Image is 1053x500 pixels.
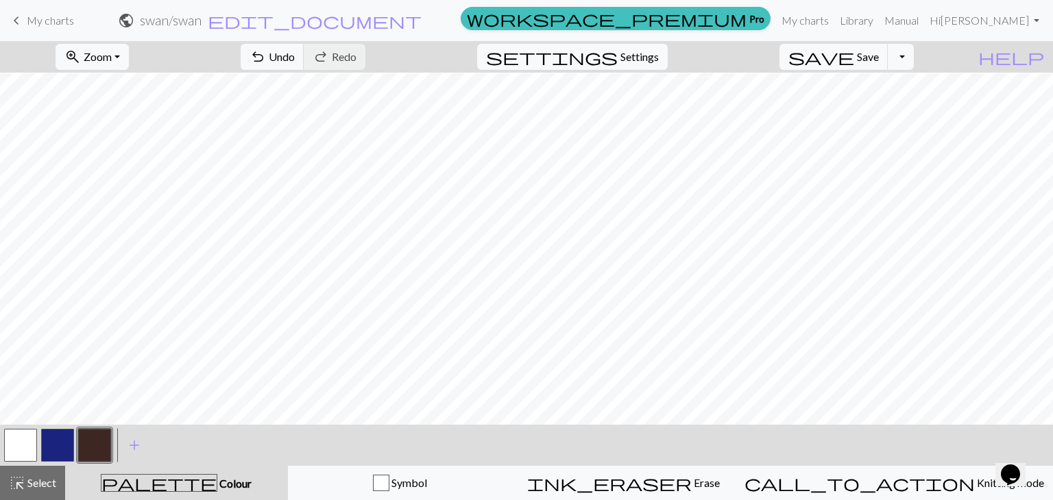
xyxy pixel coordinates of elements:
[620,49,659,65] span: Settings
[692,476,720,489] span: Erase
[64,47,81,66] span: zoom_in
[745,473,975,492] span: call_to_action
[511,466,736,500] button: Erase
[486,49,618,65] i: Settings
[834,7,879,34] a: Library
[467,9,747,28] span: workspace_premium
[788,47,854,66] span: save
[250,47,266,66] span: undo
[288,466,512,500] button: Symbol
[975,476,1044,489] span: Knitting mode
[269,50,295,63] span: Undo
[924,7,1045,34] a: Hi[PERSON_NAME]
[389,476,427,489] span: Symbol
[8,9,74,32] a: My charts
[527,473,692,492] span: ink_eraser
[241,44,304,70] button: Undo
[65,466,288,500] button: Colour
[776,7,834,34] a: My charts
[118,11,134,30] span: public
[9,473,25,492] span: highlight_alt
[56,44,129,70] button: Zoom
[978,47,1044,66] span: help
[217,477,252,490] span: Colour
[126,436,143,455] span: add
[879,7,924,34] a: Manual
[477,44,668,70] button: SettingsSettings
[736,466,1053,500] button: Knitting mode
[461,7,771,30] a: Pro
[8,11,25,30] span: keyboard_arrow_left
[995,445,1039,486] iframe: chat widget
[486,47,618,66] span: settings
[101,473,217,492] span: palette
[27,14,74,27] span: My charts
[857,50,879,63] span: Save
[208,11,422,30] span: edit_document
[140,12,202,28] h2: swan / swan
[84,50,112,63] span: Zoom
[779,44,888,70] button: Save
[25,476,56,489] span: Select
